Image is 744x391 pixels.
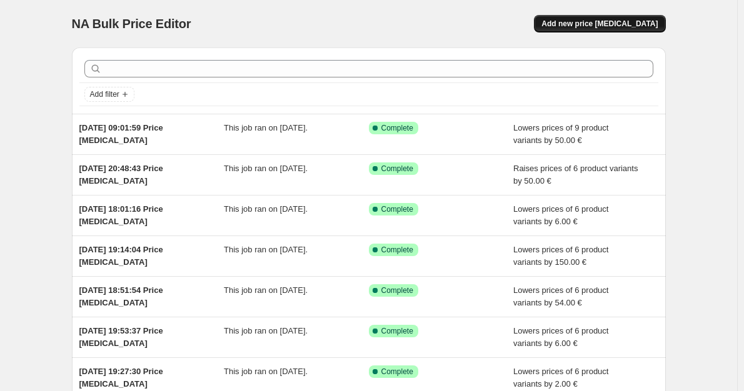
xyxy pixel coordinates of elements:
span: Complete [381,204,413,214]
span: Lowers prices of 6 product variants by 150.00 € [513,245,608,267]
span: NA Bulk Price Editor [72,17,191,31]
span: Complete [381,367,413,377]
span: [DATE] 09:01:59 Price [MEDICAL_DATA] [79,123,163,145]
span: [DATE] 18:01:16 Price [MEDICAL_DATA] [79,204,163,226]
span: This job ran on [DATE]. [224,245,308,254]
span: Lowers prices of 6 product variants by 54.00 € [513,285,608,307]
span: Lowers prices of 6 product variants by 6.00 € [513,204,608,226]
span: This job ran on [DATE]. [224,367,308,376]
span: Add new price [MEDICAL_DATA] [541,19,658,29]
span: [DATE] 19:27:30 Price [MEDICAL_DATA] [79,367,163,389]
span: This job ran on [DATE]. [224,164,308,173]
span: Raises prices of 6 product variants by 50.00 € [513,164,638,186]
span: Lowers prices of 6 product variants by 2.00 € [513,367,608,389]
span: [DATE] 18:51:54 Price [MEDICAL_DATA] [79,285,163,307]
span: [DATE] 19:53:37 Price [MEDICAL_DATA] [79,326,163,348]
span: This job ran on [DATE]. [224,285,308,295]
span: This job ran on [DATE]. [224,123,308,132]
span: Complete [381,123,413,133]
span: Complete [381,245,413,255]
span: Complete [381,164,413,174]
span: Add filter [90,89,119,99]
span: This job ran on [DATE]. [224,326,308,335]
span: [DATE] 20:48:43 Price [MEDICAL_DATA] [79,164,163,186]
button: Add filter [84,87,134,102]
span: This job ran on [DATE]. [224,204,308,214]
button: Add new price [MEDICAL_DATA] [534,15,665,32]
span: Lowers prices of 6 product variants by 6.00 € [513,326,608,348]
span: Complete [381,285,413,295]
span: [DATE] 19:14:04 Price [MEDICAL_DATA] [79,245,163,267]
span: Complete [381,326,413,336]
span: Lowers prices of 9 product variants by 50.00 € [513,123,608,145]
